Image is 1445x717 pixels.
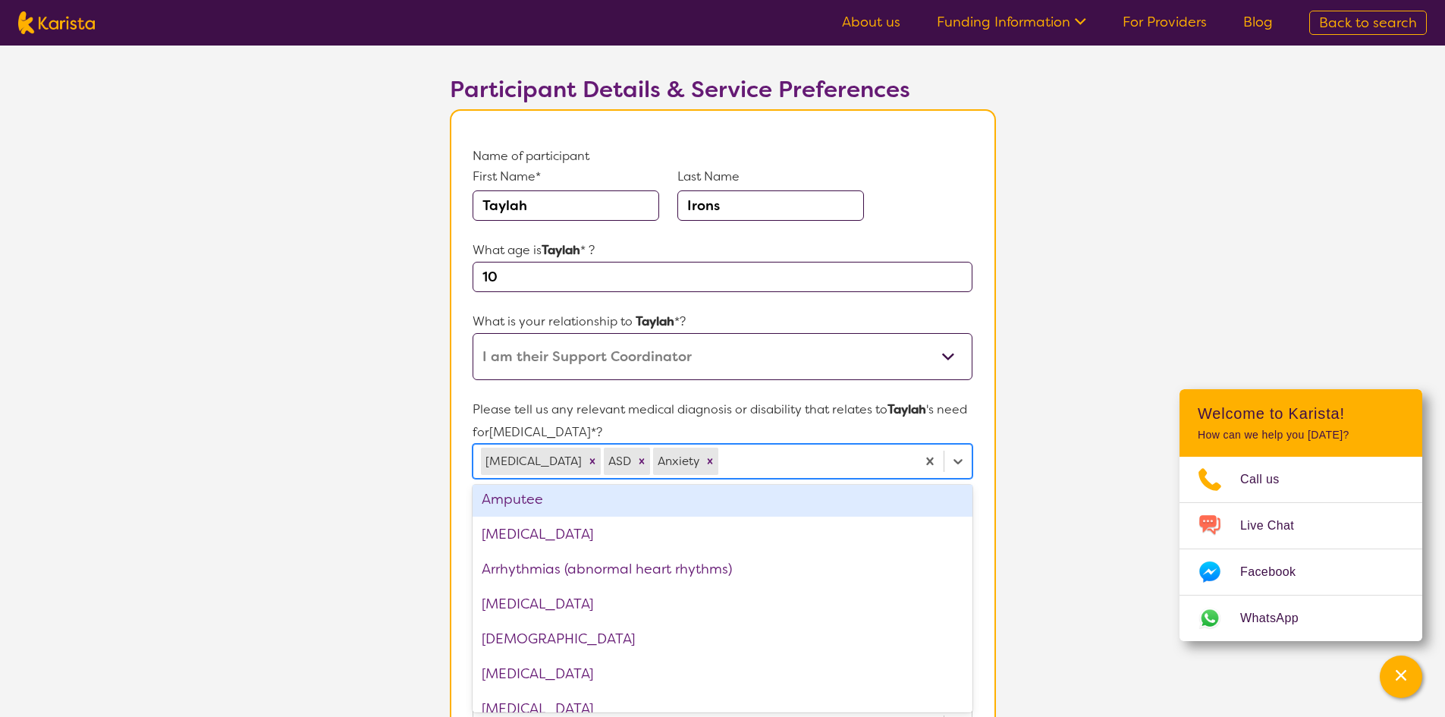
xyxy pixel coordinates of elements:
a: Blog [1243,13,1273,31]
label: Other (type in diagnosis) [473,483,648,498]
strong: Taylah [542,242,580,258]
span: Call us [1240,468,1298,491]
p: What age is * ? [473,239,972,262]
div: Anxiety [653,448,702,475]
div: Remove ADHD [584,448,601,475]
span: Live Chat [1240,514,1312,537]
input: Type here [473,262,972,292]
div: Remove ASD [633,448,650,475]
img: Karista logo [18,11,95,34]
a: Funding Information [937,13,1086,31]
p: What is your relationship to *? [473,310,972,333]
strong: Taylah [636,313,674,329]
div: [MEDICAL_DATA] [473,517,972,552]
ul: Choose channel [1180,457,1422,641]
div: Arrhythmias (abnormal heart rhythms) [473,552,972,586]
span: Facebook [1240,561,1314,583]
div: [MEDICAL_DATA] [473,656,972,691]
span: Back to search [1319,14,1417,32]
p: First Name* [473,168,659,186]
div: Amputee [473,482,972,517]
a: For Providers [1123,13,1207,31]
div: Channel Menu [1180,389,1422,641]
h2: Welcome to Karista! [1198,404,1404,423]
strong: Taylah [887,401,926,417]
div: ASD [604,448,633,475]
a: Web link opens in a new tab. [1180,596,1422,641]
label: I don't know [648,483,751,498]
div: [MEDICAL_DATA] [481,448,584,475]
div: [MEDICAL_DATA] [473,586,972,621]
div: Remove Anxiety [702,448,718,475]
p: Name of participant [473,145,972,168]
a: Back to search [1309,11,1427,35]
h2: Participant Details & Service Preferences [450,76,996,103]
div: [DEMOGRAPHIC_DATA] [473,621,972,656]
p: Last Name [677,168,864,186]
p: Please tell us any relevant medical diagnosis or disability that relates to 's need for [MEDICAL_... [473,398,972,444]
a: About us [842,13,900,31]
p: How can we help you [DATE]? [1198,429,1404,442]
span: WhatsApp [1240,607,1317,630]
button: Channel Menu [1380,656,1422,698]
